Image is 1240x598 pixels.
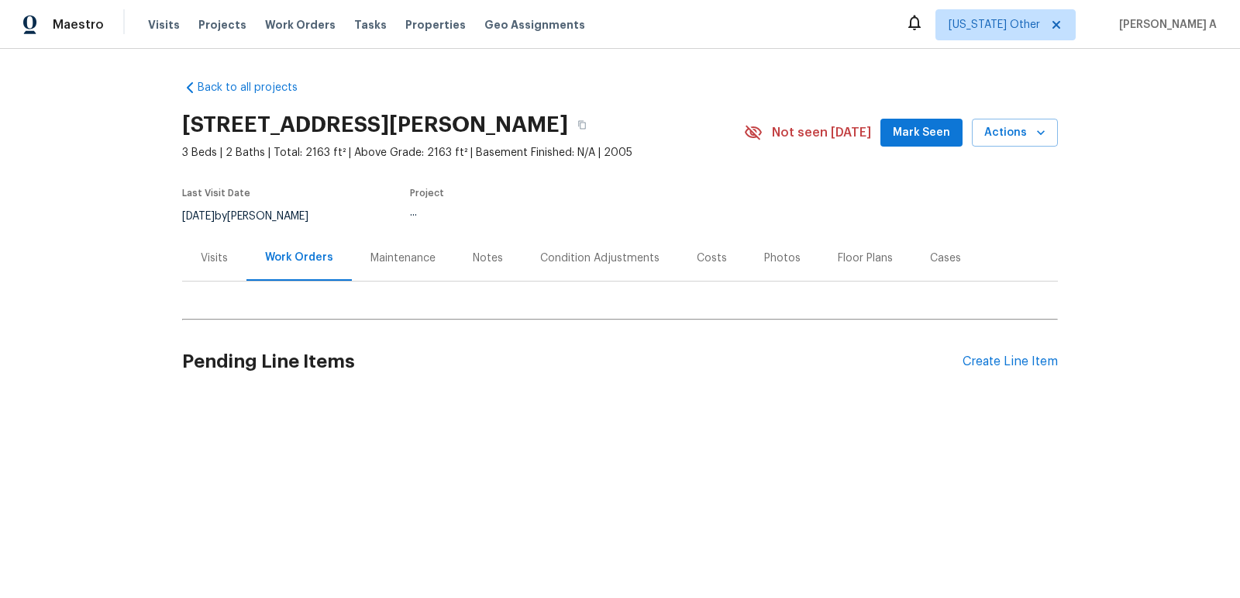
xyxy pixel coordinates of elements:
[405,17,466,33] span: Properties
[949,17,1040,33] span: [US_STATE] Other
[265,250,333,265] div: Work Orders
[972,119,1058,147] button: Actions
[764,251,801,266] div: Photos
[265,17,336,33] span: Work Orders
[410,188,444,198] span: Project
[201,251,228,266] div: Visits
[568,111,596,139] button: Copy Address
[182,207,327,226] div: by [PERSON_NAME]
[182,326,963,398] h2: Pending Line Items
[370,251,436,266] div: Maintenance
[182,211,215,222] span: [DATE]
[182,117,568,133] h2: [STREET_ADDRESS][PERSON_NAME]
[1113,17,1217,33] span: [PERSON_NAME] A
[838,251,893,266] div: Floor Plans
[182,80,331,95] a: Back to all projects
[53,17,104,33] span: Maestro
[182,145,744,161] span: 3 Beds | 2 Baths | Total: 2163 ft² | Above Grade: 2163 ft² | Basement Finished: N/A | 2005
[182,188,250,198] span: Last Visit Date
[963,354,1058,369] div: Create Line Item
[893,123,950,143] span: Mark Seen
[772,125,871,140] span: Not seen [DATE]
[984,123,1045,143] span: Actions
[473,251,503,266] div: Notes
[484,17,585,33] span: Geo Assignments
[354,19,387,30] span: Tasks
[540,251,660,266] div: Condition Adjustments
[880,119,963,147] button: Mark Seen
[410,207,708,218] div: ...
[697,251,727,266] div: Costs
[148,17,180,33] span: Visits
[198,17,246,33] span: Projects
[930,251,961,266] div: Cases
